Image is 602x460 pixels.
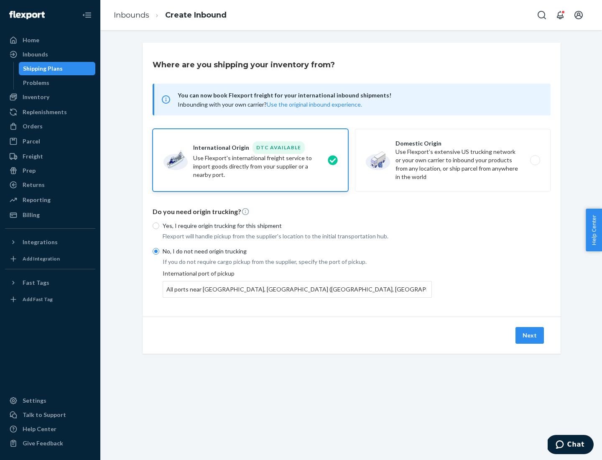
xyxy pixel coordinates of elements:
[5,48,95,61] a: Inbounds
[23,279,49,287] div: Fast Tags
[163,269,432,298] div: International port of pickup
[23,396,46,405] div: Settings
[178,90,541,100] span: You can now book Flexport freight for your international inbound shipments!
[5,178,95,192] a: Returns
[5,408,95,422] button: Talk to Support
[23,238,58,246] div: Integrations
[23,211,40,219] div: Billing
[267,100,362,109] button: Use the original inbound experience.
[5,193,95,207] a: Reporting
[548,435,594,456] iframe: Opens a widget where you can chat to one of our agents
[552,7,569,23] button: Open notifications
[107,3,233,28] ol: breadcrumbs
[515,327,544,344] button: Next
[5,164,95,177] a: Prep
[153,222,159,229] input: Yes, I require origin trucking for this shipment
[5,150,95,163] a: Freight
[153,59,335,70] h3: Where are you shipping your inventory from?
[9,11,45,19] img: Flexport logo
[23,255,60,262] div: Add Integration
[23,181,45,189] div: Returns
[5,394,95,407] a: Settings
[23,50,48,59] div: Inbounds
[5,208,95,222] a: Billing
[5,437,95,450] button: Give Feedback
[586,209,602,251] button: Help Center
[23,425,56,433] div: Help Center
[23,79,49,87] div: Problems
[5,105,95,119] a: Replenishments
[163,258,432,266] p: If you do not require cargo pickup from the supplier, specify the port of pickup.
[23,411,66,419] div: Talk to Support
[23,108,67,116] div: Replenishments
[5,235,95,249] button: Integrations
[23,64,63,73] div: Shipping Plans
[5,135,95,148] a: Parcel
[153,207,551,217] p: Do you need origin trucking?
[23,439,63,447] div: Give Feedback
[163,247,432,256] p: No, I do not need origin trucking
[165,10,227,20] a: Create Inbound
[5,120,95,133] a: Orders
[23,152,43,161] div: Freight
[23,93,49,101] div: Inventory
[5,276,95,289] button: Fast Tags
[533,7,550,23] button: Open Search Box
[23,36,39,44] div: Home
[570,7,587,23] button: Open account menu
[23,122,43,130] div: Orders
[19,76,96,89] a: Problems
[23,296,53,303] div: Add Fast Tag
[178,101,362,108] span: Inbounding with your own carrier?
[23,196,51,204] div: Reporting
[5,293,95,306] a: Add Fast Tag
[5,422,95,436] a: Help Center
[5,33,95,47] a: Home
[19,62,96,75] a: Shipping Plans
[23,137,40,146] div: Parcel
[163,232,432,240] p: Flexport will handle pickup from the supplier's location to the initial transportation hub.
[23,166,36,175] div: Prep
[79,7,95,23] button: Close Navigation
[5,252,95,266] a: Add Integration
[153,248,159,255] input: No, I do not need origin trucking
[114,10,149,20] a: Inbounds
[163,222,432,230] p: Yes, I require origin trucking for this shipment
[5,90,95,104] a: Inventory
